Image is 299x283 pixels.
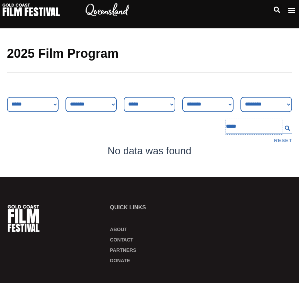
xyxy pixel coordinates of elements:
select: Genre Filter [7,97,59,112]
div: Search [271,4,282,16]
p: Quick links [110,205,190,210]
nav: Menu [110,226,190,264]
button: Reset [274,138,292,143]
h2: 2025 Film Program [7,46,292,62]
div: Menu Toggle [286,4,297,16]
select: Venue Filter [124,97,175,112]
a: About [110,226,190,233]
select: Language [240,97,292,112]
a: Partners [110,247,190,254]
select: Country Filter [182,97,234,112]
a: Donate [110,257,190,264]
select: Sort filter [65,97,117,112]
a: Contact [110,236,190,243]
input: Search Filter [226,119,282,134]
